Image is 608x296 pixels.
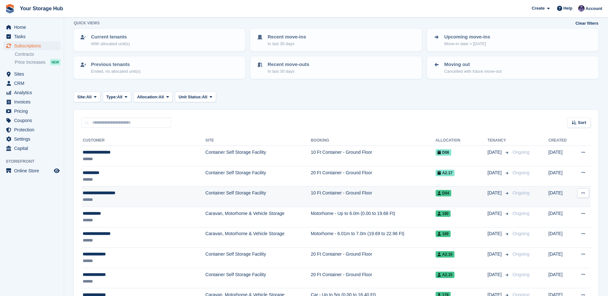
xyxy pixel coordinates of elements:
[436,170,454,176] span: A2.17
[74,29,245,51] a: Current tenants With allocated unit(s)
[548,207,573,227] td: [DATE]
[444,68,502,75] p: Cancelled with future move-out
[311,136,436,146] th: Booking
[548,186,573,207] td: [DATE]
[205,136,311,146] th: Site
[3,125,61,134] a: menu
[428,29,598,51] a: Upcoming move-ins Move-in date > [DATE]
[586,5,602,12] span: Account
[436,190,451,196] span: D04
[512,150,529,155] span: Ongoing
[436,210,451,217] span: 190
[512,231,529,236] span: Ongoing
[14,88,53,97] span: Analytics
[81,136,205,146] th: Customer
[205,227,311,248] td: Caravan, Motorhome & Vehicle Storage
[74,20,100,26] h6: Quick views
[14,144,53,153] span: Capital
[436,136,488,146] th: Allocation
[3,107,61,116] a: menu
[548,166,573,186] td: [DATE]
[487,136,510,146] th: Tenancy
[487,271,503,278] span: [DATE]
[14,79,53,88] span: CRM
[15,59,61,66] a: Price increases NEW
[487,149,503,156] span: [DATE]
[512,170,529,175] span: Ongoing
[575,20,598,27] a: Clear filters
[311,207,436,227] td: Motorhome - Up to 6.0m (0.00 to 19.68 Ft)
[134,92,173,102] button: Allocation: All
[86,94,92,100] span: All
[137,94,159,100] span: Allocation:
[77,94,86,100] span: Site:
[444,33,490,41] p: Upcoming move-ins
[311,186,436,207] td: 10 Ft Container - Ground Floor
[14,107,53,116] span: Pricing
[311,268,436,288] td: 20 Ft Container - Ground Floor
[548,146,573,166] td: [DATE]
[487,230,503,237] span: [DATE]
[548,227,573,248] td: [DATE]
[91,68,141,75] p: Ended, no allocated unit(s)
[205,146,311,166] td: Container Self Storage Facility
[14,135,53,144] span: Settings
[103,92,131,102] button: Type: All
[548,248,573,268] td: [DATE]
[14,32,53,41] span: Tasks
[512,211,529,216] span: Ongoing
[91,33,130,41] p: Current tenants
[14,125,53,134] span: Protection
[175,92,216,102] button: Unit Status: All
[106,94,117,100] span: Type:
[15,59,46,65] span: Price increases
[205,186,311,207] td: Container Self Storage Facility
[179,94,202,100] span: Unit Status:
[3,88,61,97] a: menu
[74,92,100,102] button: Site: All
[50,59,61,65] div: NEW
[3,135,61,144] a: menu
[444,41,490,47] p: Move-in date > [DATE]
[14,23,53,32] span: Home
[578,5,585,12] img: Liam Beddard
[512,190,529,195] span: Ongoing
[205,248,311,268] td: Container Self Storage Facility
[251,57,421,78] a: Recent move-outs In last 30 days
[14,97,53,106] span: Invoices
[53,167,61,175] a: Preview store
[532,5,545,12] span: Create
[74,57,245,78] a: Previous tenants Ended, no allocated unit(s)
[5,4,15,13] img: stora-icon-8386f47178a22dfd0bd8f6a31ec36ba5ce8667c1dd55bd0f319d3a0aa187defe.svg
[487,210,503,217] span: [DATE]
[3,116,61,125] a: menu
[428,57,598,78] a: Moving out Cancelled with future move-out
[548,136,573,146] th: Created
[202,94,207,100] span: All
[512,251,529,257] span: Ongoing
[205,207,311,227] td: Caravan, Motorhome & Vehicle Storage
[6,158,64,165] span: Storefront
[3,79,61,88] a: menu
[487,169,503,176] span: [DATE]
[436,272,454,278] span: A2.15
[14,166,53,175] span: Online Store
[487,190,503,196] span: [DATE]
[14,116,53,125] span: Coupons
[14,70,53,78] span: Sites
[268,41,306,47] p: In last 30 days
[311,166,436,186] td: 20 Ft Container - Ground Floor
[91,41,130,47] p: With allocated unit(s)
[268,61,309,68] p: Recent move-outs
[444,61,502,68] p: Moving out
[205,268,311,288] td: Container Self Storage Facility
[311,146,436,166] td: 10 Ft Container - Ground Floor
[436,251,454,258] span: A2.16
[578,119,586,126] span: Sort
[15,51,61,57] a: Contracts
[3,32,61,41] a: menu
[268,68,309,75] p: In last 30 days
[512,272,529,277] span: Ongoing
[487,251,503,258] span: [DATE]
[117,94,122,100] span: All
